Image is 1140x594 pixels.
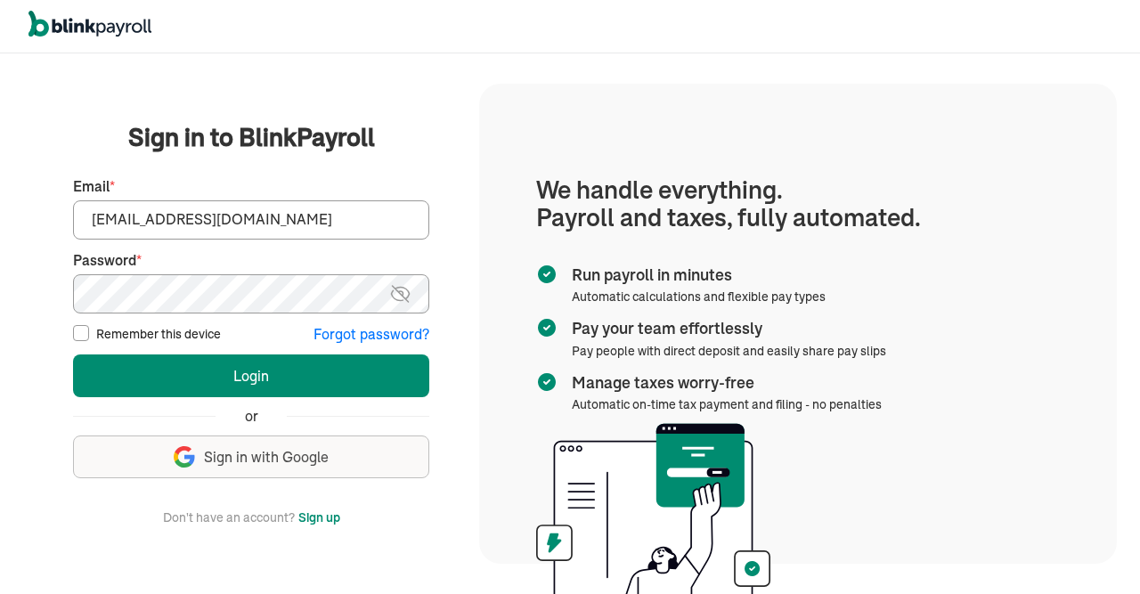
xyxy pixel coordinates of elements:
[73,200,429,240] input: Your email address
[96,325,221,343] label: Remember this device
[1051,509,1140,594] iframe: Chat Widget
[572,396,882,412] span: Automatic on-time tax payment and filing - no penalties
[73,250,429,271] label: Password
[572,371,875,395] span: Manage taxes worry-free
[536,317,558,338] img: checkmark
[73,176,429,197] label: Email
[73,435,429,478] button: Sign in with Google
[536,264,558,285] img: checkmark
[313,324,429,345] button: Forgot password?
[204,447,329,468] span: Sign in with Google
[174,446,195,468] img: google
[572,343,886,359] span: Pay people with direct deposit and easily share pay slips
[572,264,818,287] span: Run payroll in minutes
[298,507,340,528] button: Sign up
[163,507,295,528] span: Don't have an account?
[245,406,258,427] span: or
[128,119,375,155] span: Sign in to BlinkPayroll
[28,11,151,37] img: logo
[572,317,879,340] span: Pay your team effortlessly
[536,176,1060,232] h1: We handle everything. Payroll and taxes, fully automated.
[389,283,411,305] img: eye
[572,289,826,305] span: Automatic calculations and flexible pay types
[73,354,429,397] button: Login
[536,371,558,393] img: checkmark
